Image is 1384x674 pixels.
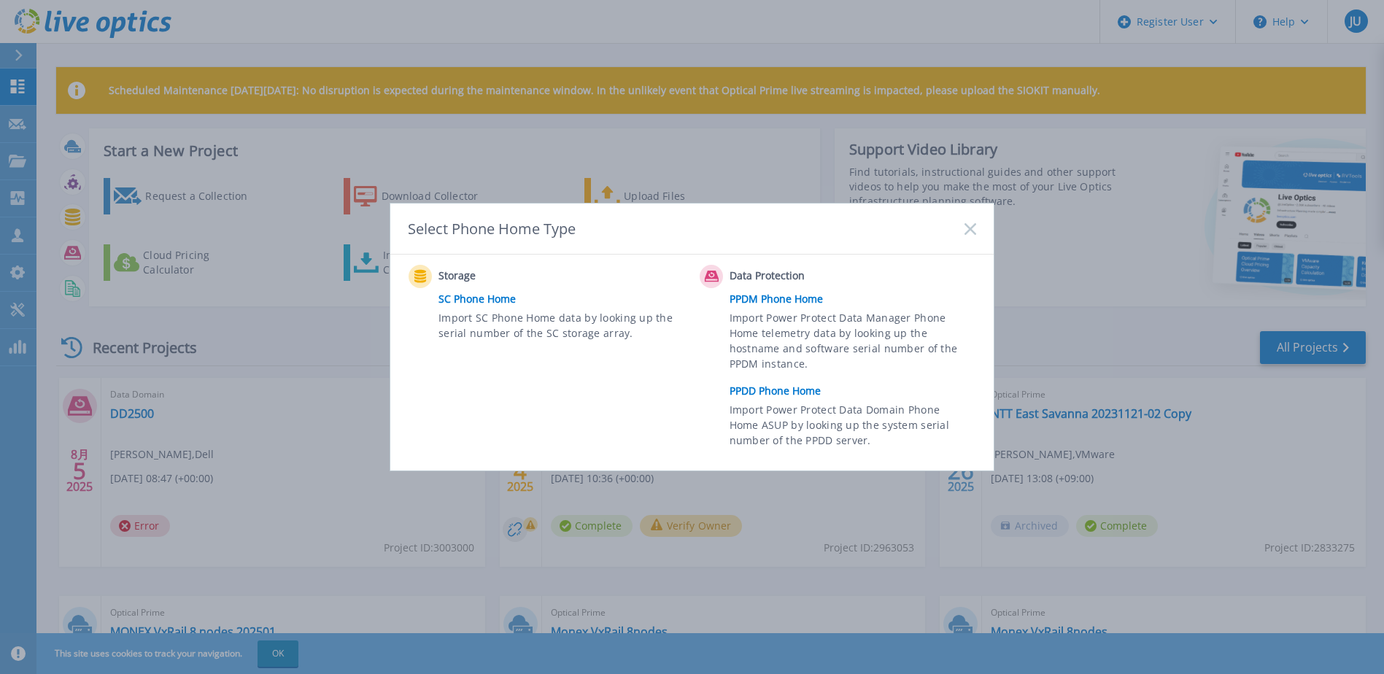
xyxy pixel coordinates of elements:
[730,288,983,310] a: PPDM Phone Home
[438,268,584,285] span: Storage
[730,380,983,402] a: PPDD Phone Home
[730,310,973,377] span: Import Power Protect Data Manager Phone Home telemetry data by looking up the hostname and softwa...
[438,310,681,344] span: Import SC Phone Home data by looking up the serial number of the SC storage array.
[730,402,973,452] span: Import Power Protect Data Domain Phone Home ASUP by looking up the system serial number of the PP...
[730,268,875,285] span: Data Protection
[408,219,577,239] div: Select Phone Home Type
[438,288,692,310] a: SC Phone Home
